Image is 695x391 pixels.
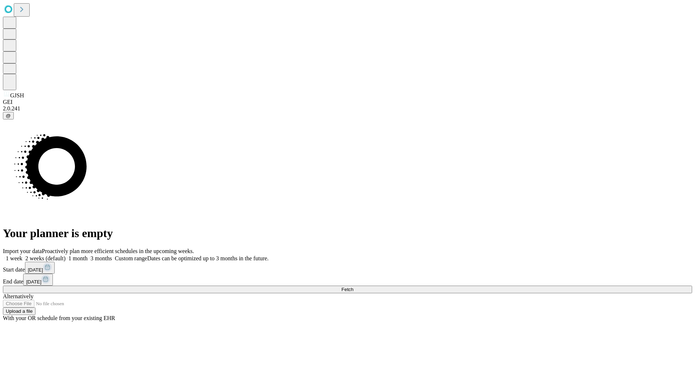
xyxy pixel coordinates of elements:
span: Proactively plan more efficient schedules in the upcoming weeks. [42,248,194,254]
span: 2 weeks (default) [25,255,66,261]
span: [DATE] [26,279,41,285]
button: Fetch [3,286,692,293]
span: 1 month [68,255,88,261]
div: Start date [3,262,692,274]
span: [DATE] [28,267,43,273]
div: 2.0.241 [3,105,692,112]
span: Import your data [3,248,42,254]
span: Fetch [341,287,353,292]
button: Upload a file [3,307,35,315]
span: Alternatively [3,293,33,299]
span: Custom range [115,255,147,261]
span: GJSH [10,92,24,98]
span: 3 months [90,255,112,261]
button: [DATE] [23,274,53,286]
h1: Your planner is empty [3,227,692,240]
span: Dates can be optimized up to 3 months in the future. [147,255,269,261]
button: @ [3,112,14,119]
div: End date [3,274,692,286]
div: GEI [3,99,692,105]
span: 1 week [6,255,22,261]
span: @ [6,113,11,118]
span: With your OR schedule from your existing EHR [3,315,115,321]
button: [DATE] [25,262,55,274]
